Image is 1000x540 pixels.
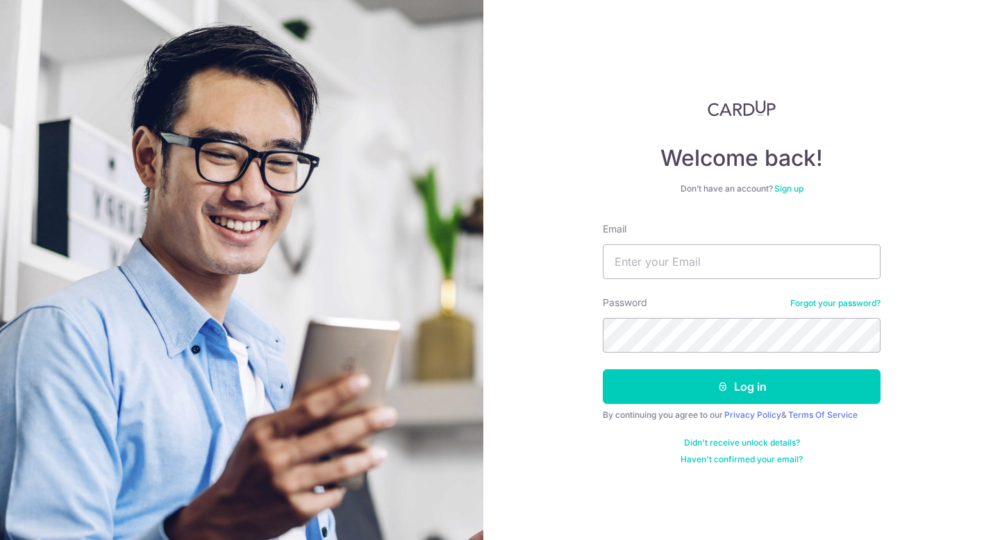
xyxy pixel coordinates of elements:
[603,144,881,172] h4: Welcome back!
[774,183,803,194] a: Sign up
[790,298,881,309] a: Forgot your password?
[603,222,626,236] label: Email
[603,410,881,421] div: By continuing you agree to our &
[724,410,781,420] a: Privacy Policy
[681,454,803,465] a: Haven't confirmed your email?
[603,369,881,404] button: Log in
[788,410,858,420] a: Terms Of Service
[603,296,647,310] label: Password
[603,244,881,279] input: Enter your Email
[684,437,800,448] a: Didn't receive unlock details?
[603,183,881,194] div: Don’t have an account?
[708,100,776,117] img: CardUp Logo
